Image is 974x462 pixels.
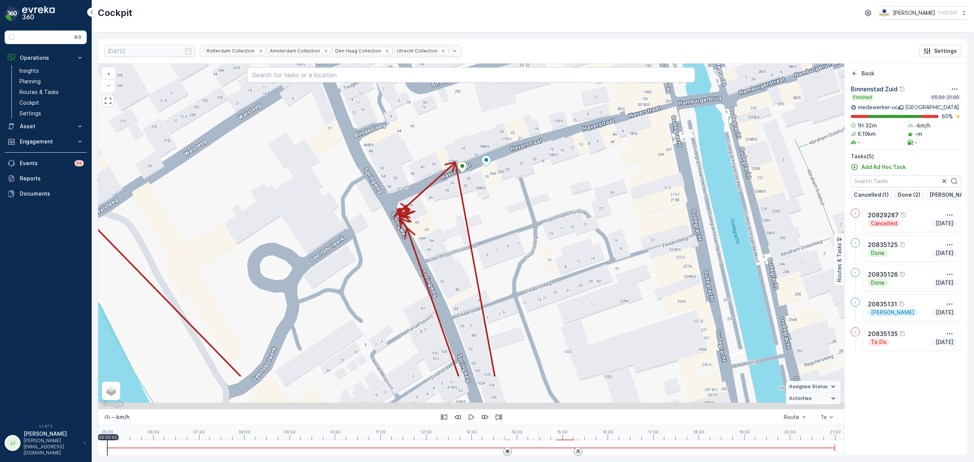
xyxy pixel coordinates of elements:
span: Assignee Status [789,384,828,390]
input: Search for tasks or a location [247,67,695,83]
p: ⌘B [74,34,81,40]
p: 06:00 [148,430,159,434]
p: Settings [19,110,41,117]
a: Insights [16,65,87,76]
p: Reports [20,175,84,182]
p: 20835135 [868,329,898,338]
div: 1x [821,414,827,420]
p: Binnenstad Zuid [851,84,898,94]
p: -- km/h [111,413,129,421]
img: Google [100,399,125,409]
p: Finished [852,94,873,100]
p: Done [870,279,885,287]
p: 13:00 [466,430,477,434]
p: -m [915,130,922,138]
p: 08:00 [239,430,250,434]
a: Add Ad Hoc Task [851,163,906,171]
p: Routes & Tasks [836,243,843,282]
button: [PERSON_NAME](+02:00) [879,6,968,20]
button: Settings [919,45,961,57]
p: 18:00 [693,430,704,434]
span: − [107,82,111,88]
p: [PERSON_NAME] [893,9,935,17]
button: Operations [5,50,87,65]
button: Engagement [5,134,87,149]
a: Back [851,70,874,77]
p: 21:00 [830,430,841,434]
div: Help Tooltip Icon [899,301,905,307]
div: Help Tooltip Icon [899,242,906,248]
p: To Do [870,338,887,346]
p: 20:00 [784,430,796,434]
p: 6.19km [858,130,876,138]
a: Cockpit [16,97,87,108]
button: Done (2) [895,190,923,199]
p: Insights [19,67,39,75]
button: JJ[PERSON_NAME][PERSON_NAME][EMAIL_ADDRESS][DOMAIN_NAME] [5,430,87,456]
p: medewerker-uc [858,104,898,111]
p: [PERSON_NAME][EMAIL_ADDRESS][DOMAIN_NAME] [24,438,80,456]
div: Help Tooltip Icon [900,212,906,218]
p: 15:00 [557,430,568,434]
p: Cancelled (1) [854,191,889,199]
div: Help Tooltip Icon [899,331,906,337]
div: JJ [6,437,19,449]
p: 16:00 [602,430,613,434]
p: Add Ad Hoc Task [861,163,906,171]
p: 05:00-21:00 [931,94,960,100]
p: ( +02:00 ) [938,10,957,16]
a: Open this area in Google Maps (opens a new window) [100,399,125,409]
p: Planning [19,78,41,85]
p: -km/h [915,122,930,129]
p: 12:00 [421,430,432,434]
a: Planning [16,76,87,87]
div: Route [784,414,799,420]
p: 14:00 [511,430,522,434]
div: Help Tooltip Icon [899,86,905,92]
p: Routes & Tasks [19,88,59,96]
p: 10:00 [329,430,341,434]
p: - [858,139,860,146]
p: - [854,210,856,216]
button: Asset [5,119,87,134]
a: Reports [5,171,87,186]
p: [DATE] [935,338,954,346]
p: 17:00 [648,430,659,434]
p: Done [870,249,885,257]
p: 20835125 [868,240,898,249]
img: basis-logo_rgb2x.png [879,9,890,17]
p: - [854,299,856,305]
button: Cancelled (1) [851,190,892,199]
p: 11:00 [376,430,386,434]
p: 05:00:00 [99,435,117,440]
span: + [107,70,110,77]
a: Routes & Tasks [16,87,87,97]
img: logo_dark-DEwI_e13.png [22,6,55,21]
p: - [854,329,856,335]
p: [DATE] [935,279,954,287]
img: logo [5,6,20,21]
span: v 1.47.3 [5,424,87,429]
p: 99 [76,160,82,166]
p: 19:00 [739,430,750,434]
p: [DATE] [935,249,954,257]
summary: Activities [786,393,840,405]
p: - [854,269,856,276]
p: Cockpit [98,7,132,19]
p: Back [861,70,874,77]
p: [PERSON_NAME] [870,309,915,316]
p: Documents [20,190,84,198]
p: [PERSON_NAME] [24,430,80,438]
p: 09:00 [284,430,296,434]
span: Activities [789,395,812,401]
p: 20835131 [868,300,897,309]
p: [DATE] [935,220,954,227]
p: Tasks ( 5 ) [851,153,961,160]
p: Events [20,159,70,167]
p: [GEOGRAPHIC_DATA] [905,104,959,111]
input: Search Tasks [851,175,961,187]
a: Zoom Out [103,80,114,91]
a: Settings [16,108,87,119]
p: Cockpit [19,99,39,107]
p: Cancelled [870,220,898,227]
